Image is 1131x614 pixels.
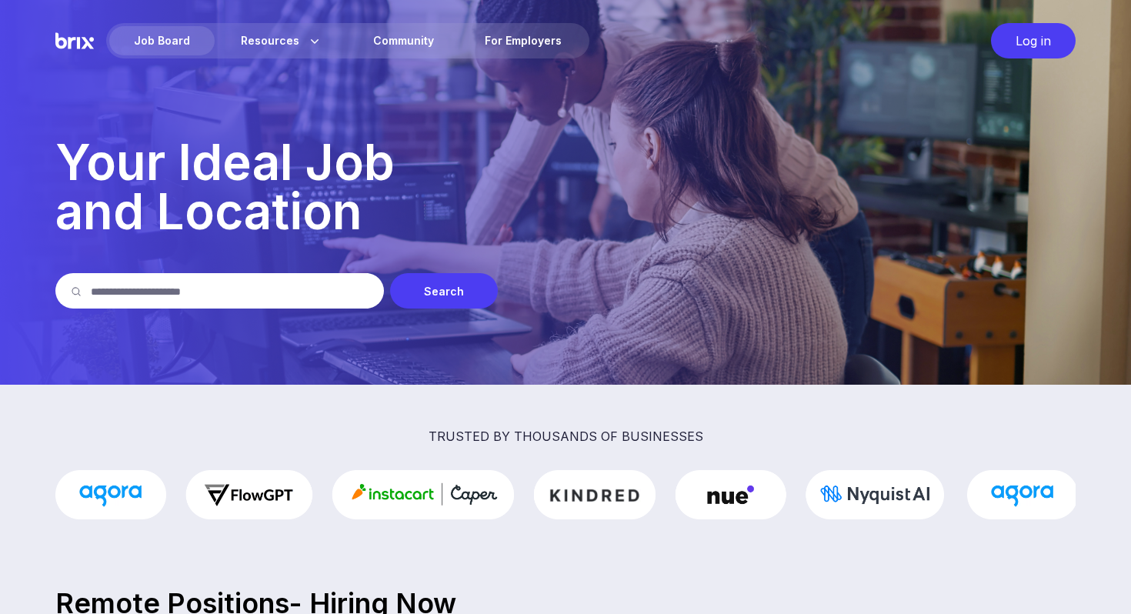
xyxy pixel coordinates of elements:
[991,23,1076,58] div: Log in
[349,26,459,55] a: Community
[460,26,586,55] a: For Employers
[55,23,94,58] img: Brix Logo
[216,26,347,55] div: Resources
[390,273,498,309] div: Search
[983,23,1076,58] a: Log in
[55,138,1076,236] p: Your Ideal Job and Location
[109,26,215,55] div: Job Board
